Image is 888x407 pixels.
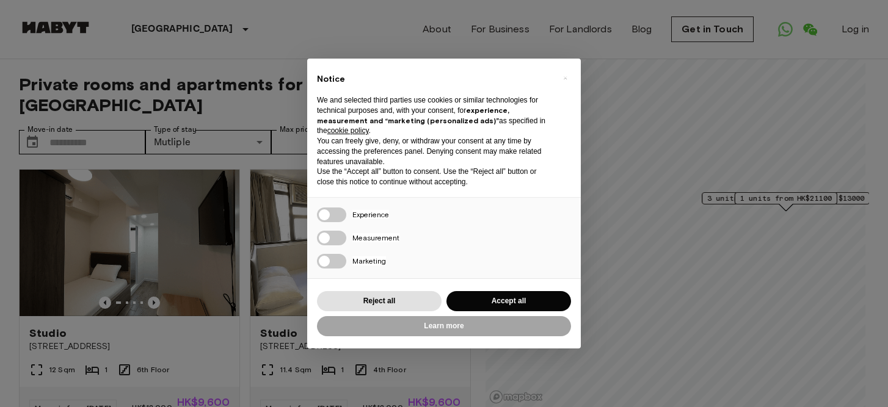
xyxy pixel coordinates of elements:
[352,256,386,265] span: Marketing
[555,68,575,88] button: Close this notice
[446,291,571,311] button: Accept all
[317,167,551,187] p: Use the “Accept all” button to consent. Use the “Reject all” button or close this notice to conti...
[317,106,509,125] strong: experience, measurement and “marketing (personalized ads)”
[317,316,571,336] button: Learn more
[317,136,551,167] p: You can freely give, deny, or withdraw your consent at any time by accessing the preferences pane...
[327,126,369,135] a: cookie policy
[317,95,551,136] p: We and selected third parties use cookies or similar technologies for technical purposes and, wit...
[352,233,399,242] span: Measurement
[352,210,389,219] span: Experience
[317,291,442,311] button: Reject all
[317,73,551,85] h2: Notice
[563,71,567,85] span: ×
